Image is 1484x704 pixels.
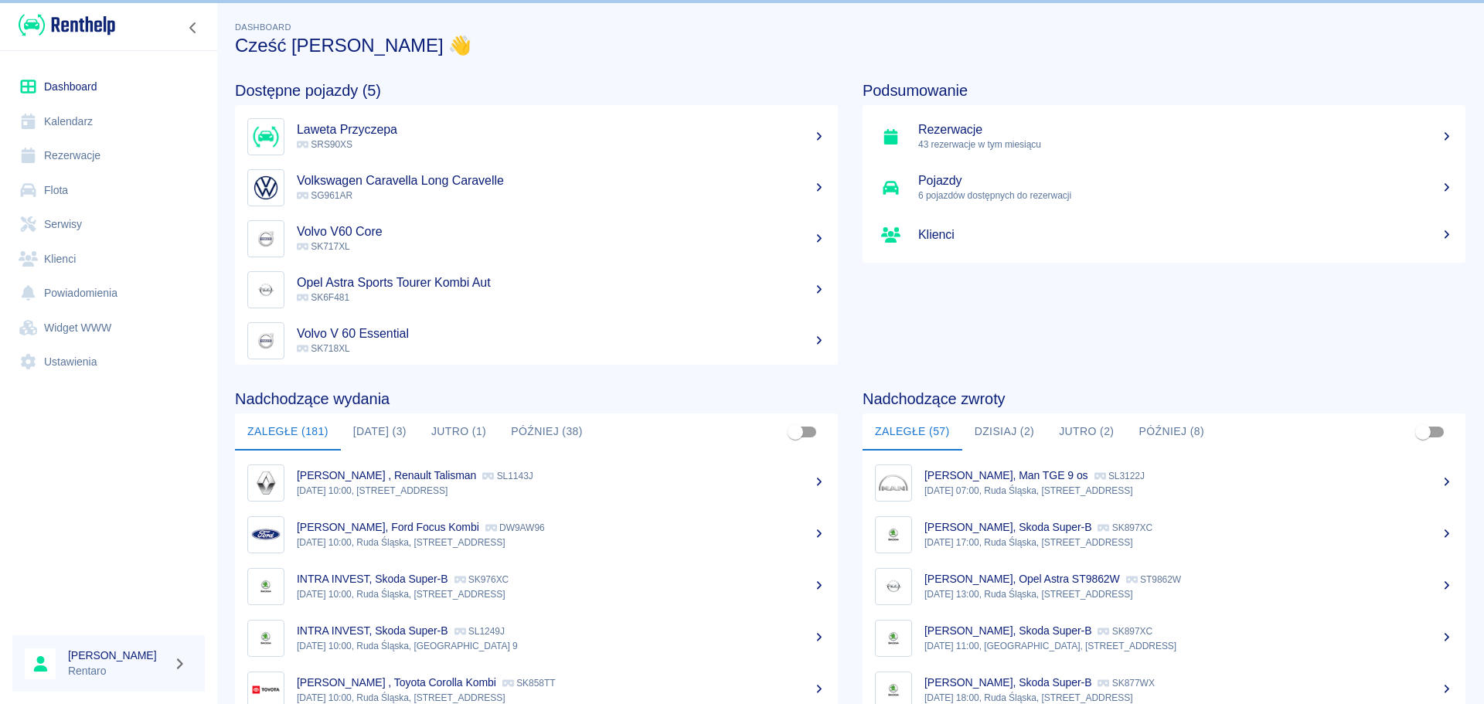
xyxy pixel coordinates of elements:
[918,122,1453,138] h5: Rezerwacje
[863,457,1465,508] a: Image[PERSON_NAME], Man TGE 9 os SL3122J[DATE] 07:00, Ruda Śląska, [STREET_ADDRESS]
[235,612,838,664] a: ImageINTRA INVEST, Skoda Super-B SL1249J[DATE] 10:00, Ruda Śląska, [GEOGRAPHIC_DATA] 9
[1126,413,1217,451] button: Później (8)
[879,468,908,498] img: Image
[297,587,825,601] p: [DATE] 10:00, Ruda Śląska, [STREET_ADDRESS]
[502,678,556,689] p: SK858TT
[297,224,825,240] h5: Volvo V60 Core
[297,190,352,201] span: SG961AR
[297,173,825,189] h5: Volkswagen Caravella Long Caravelle
[251,122,281,151] img: Image
[485,522,545,533] p: DW9AW96
[781,417,810,447] span: Pokaż przypisane tylko do mnie
[918,138,1453,151] p: 43 rezerwacje w tym miesiącu
[863,612,1465,664] a: Image[PERSON_NAME], Skoda Super-B SK897XC[DATE] 11:00, [GEOGRAPHIC_DATA], [STREET_ADDRESS]
[12,138,205,173] a: Rezerwacje
[962,413,1047,451] button: Dzisiaj (2)
[879,520,908,549] img: Image
[12,311,205,345] a: Widget WWW
[68,663,167,679] p: Rentaro
[1098,626,1152,637] p: SK897XC
[19,12,115,38] img: Renthelp logo
[924,676,1091,689] p: [PERSON_NAME], Skoda Super-B
[12,276,205,311] a: Powiadomienia
[918,173,1453,189] h5: Pojazdy
[918,189,1453,202] p: 6 pojazdów dostępnych do rezerwacji
[341,413,419,451] button: [DATE] (3)
[235,389,838,408] h4: Nadchodzące wydania
[235,560,838,612] a: ImageINTRA INVEST, Skoda Super-B SK976XC[DATE] 10:00, Ruda Śląska, [STREET_ADDRESS]
[251,173,281,202] img: Image
[297,624,448,637] p: INTRA INVEST, Skoda Super-B
[297,275,825,291] h5: Opel Astra Sports Tourer Kombi Aut
[297,326,825,342] h5: Volvo V 60 Essential
[454,626,505,637] p: SL1249J
[235,35,1465,56] h3: Cześć [PERSON_NAME] 👋
[251,572,281,601] img: Image
[863,560,1465,612] a: Image[PERSON_NAME], Opel Astra ST9862W ST9862W[DATE] 13:00, Ruda Śląska, [STREET_ADDRESS]
[12,70,205,104] a: Dashboard
[499,413,595,451] button: Później (38)
[251,275,281,304] img: Image
[297,573,448,585] p: INTRA INVEST, Skoda Super-B
[68,648,167,663] h6: [PERSON_NAME]
[297,139,352,150] span: SRS90XS
[12,207,205,242] a: Serwisy
[235,413,341,451] button: Zaległe (181)
[235,213,838,264] a: ImageVolvo V60 Core SK717XL
[924,587,1453,601] p: [DATE] 13:00, Ruda Śląska, [STREET_ADDRESS]
[182,18,205,38] button: Zwiń nawigację
[251,520,281,549] img: Image
[924,573,1120,585] p: [PERSON_NAME], Opel Astra ST9862W
[12,345,205,379] a: Ustawienia
[235,457,838,508] a: Image[PERSON_NAME] , Renault Talisman SL1143J[DATE] 10:00, [STREET_ADDRESS]
[863,213,1465,257] a: Klienci
[924,469,1088,481] p: [PERSON_NAME], Man TGE 9 os
[251,624,281,653] img: Image
[1408,417,1438,447] span: Pokaż przypisane tylko do mnie
[863,389,1465,408] h4: Nadchodzące zwroty
[297,639,825,653] p: [DATE] 10:00, Ruda Śląska, [GEOGRAPHIC_DATA] 9
[235,22,291,32] span: Dashboard
[1098,522,1152,533] p: SK897XC
[297,292,349,303] span: SK6F481
[918,227,1453,243] h5: Klienci
[251,326,281,355] img: Image
[12,173,205,208] a: Flota
[454,574,509,585] p: SK976XC
[297,469,476,481] p: [PERSON_NAME] , Renault Talisman
[863,111,1465,162] a: Rezerwacje43 rezerwacje w tym miesiącu
[924,521,1091,533] p: [PERSON_NAME], Skoda Super-B
[12,242,205,277] a: Klienci
[297,536,825,549] p: [DATE] 10:00, Ruda Śląska, [STREET_ADDRESS]
[235,111,838,162] a: ImageLaweta Przyczepa SRS90XS
[12,104,205,139] a: Kalendarz
[863,413,962,451] button: Zaległe (57)
[1094,471,1145,481] p: SL3122J
[863,81,1465,100] h4: Podsumowanie
[924,624,1091,637] p: [PERSON_NAME], Skoda Super-B
[251,224,281,253] img: Image
[297,484,825,498] p: [DATE] 10:00, [STREET_ADDRESS]
[235,315,838,366] a: ImageVolvo V 60 Essential SK718XL
[419,413,499,451] button: Jutro (1)
[924,536,1453,549] p: [DATE] 17:00, Ruda Śląska, [STREET_ADDRESS]
[297,241,350,252] span: SK717XL
[235,508,838,560] a: Image[PERSON_NAME], Ford Focus Kombi DW9AW96[DATE] 10:00, Ruda Śląska, [STREET_ADDRESS]
[1126,574,1181,585] p: ST9862W
[235,264,838,315] a: ImageOpel Astra Sports Tourer Kombi Aut SK6F481
[879,624,908,653] img: Image
[1098,678,1154,689] p: SK877WX
[251,468,281,498] img: Image
[235,162,838,213] a: ImageVolkswagen Caravella Long Caravelle SG961AR
[297,343,350,354] span: SK718XL
[879,572,908,601] img: Image
[924,484,1453,498] p: [DATE] 07:00, Ruda Śląska, [STREET_ADDRESS]
[297,676,496,689] p: [PERSON_NAME] , Toyota Corolla Kombi
[1047,413,1126,451] button: Jutro (2)
[235,81,838,100] h4: Dostępne pojazdy (5)
[297,521,479,533] p: [PERSON_NAME], Ford Focus Kombi
[297,122,825,138] h5: Laweta Przyczepa
[12,12,115,38] a: Renthelp logo
[863,508,1465,560] a: Image[PERSON_NAME], Skoda Super-B SK897XC[DATE] 17:00, Ruda Śląska, [STREET_ADDRESS]
[924,639,1453,653] p: [DATE] 11:00, [GEOGRAPHIC_DATA], [STREET_ADDRESS]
